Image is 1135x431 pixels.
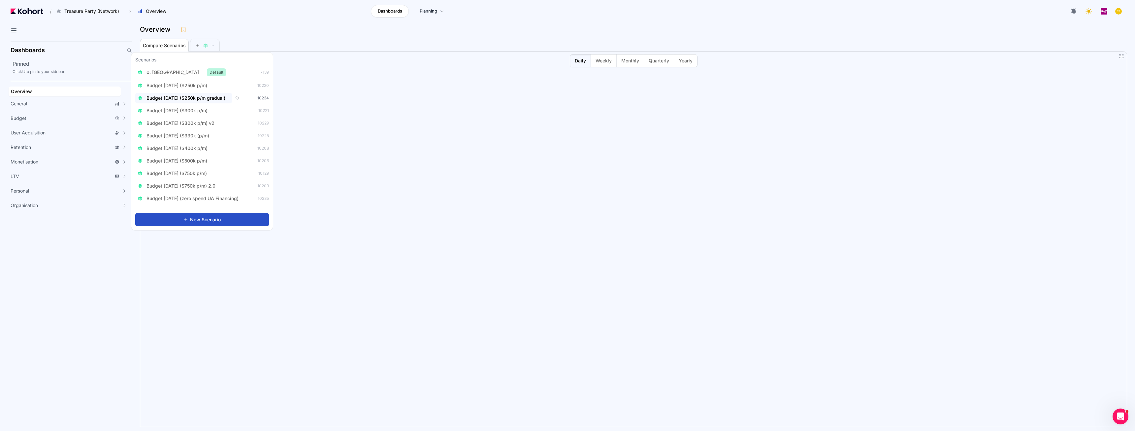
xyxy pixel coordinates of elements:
span: Planning [420,8,437,15]
button: 0. [GEOGRAPHIC_DATA]Default [135,66,229,78]
button: Budget [DATE] ($750k p/m) 2.0 [135,181,222,191]
span: New Scenario [190,216,221,223]
span: Budget [DATE] (zero spend UA Financing) [146,195,239,202]
button: Treasure Party (Network) [53,6,126,17]
span: Treasure Party (Network) [64,8,119,15]
span: 10221 [258,108,269,113]
a: Overview [9,87,121,96]
button: New Scenario [135,213,269,226]
span: 10206 [257,158,269,163]
button: Budget [DATE] ($300k p/m) [135,105,214,116]
button: Budget [DATE] ($250k p/m) [135,80,214,91]
span: › [128,9,132,14]
img: logo_PlayQ_20230721100321046856.png [1101,8,1107,15]
button: Monthly [616,54,644,67]
span: Default [207,68,226,76]
button: Fullscreen [1119,54,1124,59]
span: 10234 [257,95,269,101]
span: Budget [DATE] ($400k p/m) [146,145,208,152]
span: Budget [DATE] ($300k p/m) v2 [146,120,214,126]
button: Overview [134,6,173,17]
span: Retention [11,144,31,151]
span: Quarterly [649,57,669,64]
span: 10209 [257,183,269,189]
img: Kohort logo [11,8,43,14]
div: Click to pin to your sidebar. [13,69,132,74]
button: Budget [DATE] ($750k p/m) [135,168,213,179]
span: Budget [DATE] ($250k p/m gradual) [146,95,225,101]
span: Daily [575,57,586,64]
span: General [11,100,27,107]
span: Weekly [596,57,612,64]
button: Budget [DATE] (zero spend UA Financing) [135,193,245,204]
span: 10220 [257,83,269,88]
span: 10235 [258,196,269,201]
span: Budget [DATE] ($300k p/m) [146,107,208,114]
button: Yearly [674,54,697,67]
h2: Pinned [13,60,132,68]
button: Budget [DATE] ($330k (p/m) [135,130,216,141]
span: Organisation [11,202,38,209]
span: User Acquisition [11,129,46,136]
span: Compare Scenarios [143,43,186,48]
span: Budget [DATE] ($500k p/m) [146,158,207,164]
span: Overview [146,8,166,15]
h2: Dashboards [11,47,45,53]
button: Budget [DATE] ($500k p/m) [135,156,214,166]
span: Budget [DATE] ($330k (p/m) [146,132,209,139]
span: 10225 [258,133,269,138]
a: Planning [413,5,451,18]
span: Monthly [621,57,639,64]
span: 10229 [258,121,269,126]
span: / [45,8,51,15]
iframe: Intercom live chat [1113,409,1128,424]
span: 10208 [257,146,269,151]
span: 7139 [260,70,269,75]
button: Budget [DATE] ($300k p/m) v2 [135,118,221,128]
button: Quarterly [644,54,674,67]
span: Budget [DATE] ($250k p/m) [146,82,207,89]
span: Budget [11,115,26,122]
span: Personal [11,188,29,194]
button: Daily [570,54,591,67]
span: Budget [DATE] ($750k p/m) [146,170,207,177]
span: Overview [11,89,32,94]
a: Dashboards [371,5,409,18]
span: Yearly [679,57,693,64]
h3: Scenarios [135,56,156,64]
span: 0. [GEOGRAPHIC_DATA] [146,69,199,76]
h3: Overview [140,26,175,33]
span: Monetisation [11,159,38,165]
span: 10129 [258,171,269,176]
span: Dashboards [378,8,402,15]
span: LTV [11,173,19,180]
button: Weekly [591,54,616,67]
button: Budget [DATE] ($400k p/m) [135,143,214,154]
button: Budget [DATE] ($250k p/m gradual) [135,93,232,103]
span: Budget [DATE] ($750k p/m) 2.0 [146,183,215,189]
